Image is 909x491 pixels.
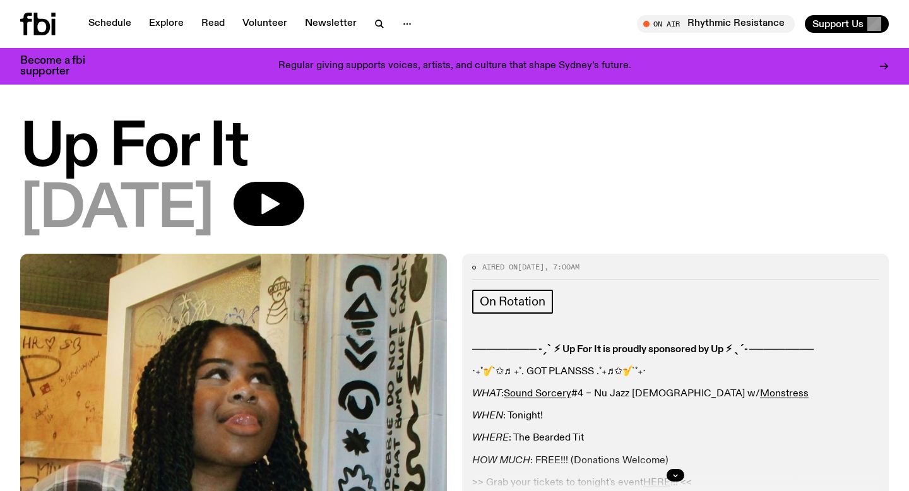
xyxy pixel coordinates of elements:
[81,15,139,33] a: Schedule
[472,388,879,400] p: : #4 – Nu Jazz [DEMOGRAPHIC_DATA] w/
[472,389,501,399] em: WHAT
[472,345,814,355] strong: ───────── ˗ˏˋ ⚡︎ Up For It is proudly sponsored by Up ⚡︎ ˎˊ˗ ─────────
[760,389,809,399] a: Monstress
[504,389,571,399] a: Sound Sorcery
[297,15,364,33] a: Newsletter
[278,61,631,72] p: Regular giving supports voices, artists, and culture that shape Sydney’s future.
[518,262,544,272] span: [DATE]
[805,15,889,33] button: Support Us
[472,411,503,421] em: WHEN
[141,15,191,33] a: Explore
[482,262,518,272] span: Aired on
[472,433,509,443] em: WHERE
[544,262,579,272] span: , 7:00am
[472,366,879,378] p: ‧₊˚🎷✩♬ ₊˚. GOT PLANSSS .˚₊♬✩🎷˚₊‧
[20,182,213,239] span: [DATE]
[235,15,295,33] a: Volunteer
[637,15,795,33] button: On AirRhythmic Resistance
[480,295,545,309] span: On Rotation
[20,120,889,177] h1: Up For It
[20,56,101,77] h3: Become a fbi supporter
[472,290,553,314] a: On Rotation
[812,18,864,30] span: Support Us
[472,410,879,422] p: : Tonight!
[194,15,232,33] a: Read
[472,432,879,444] p: : The Bearded Tit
